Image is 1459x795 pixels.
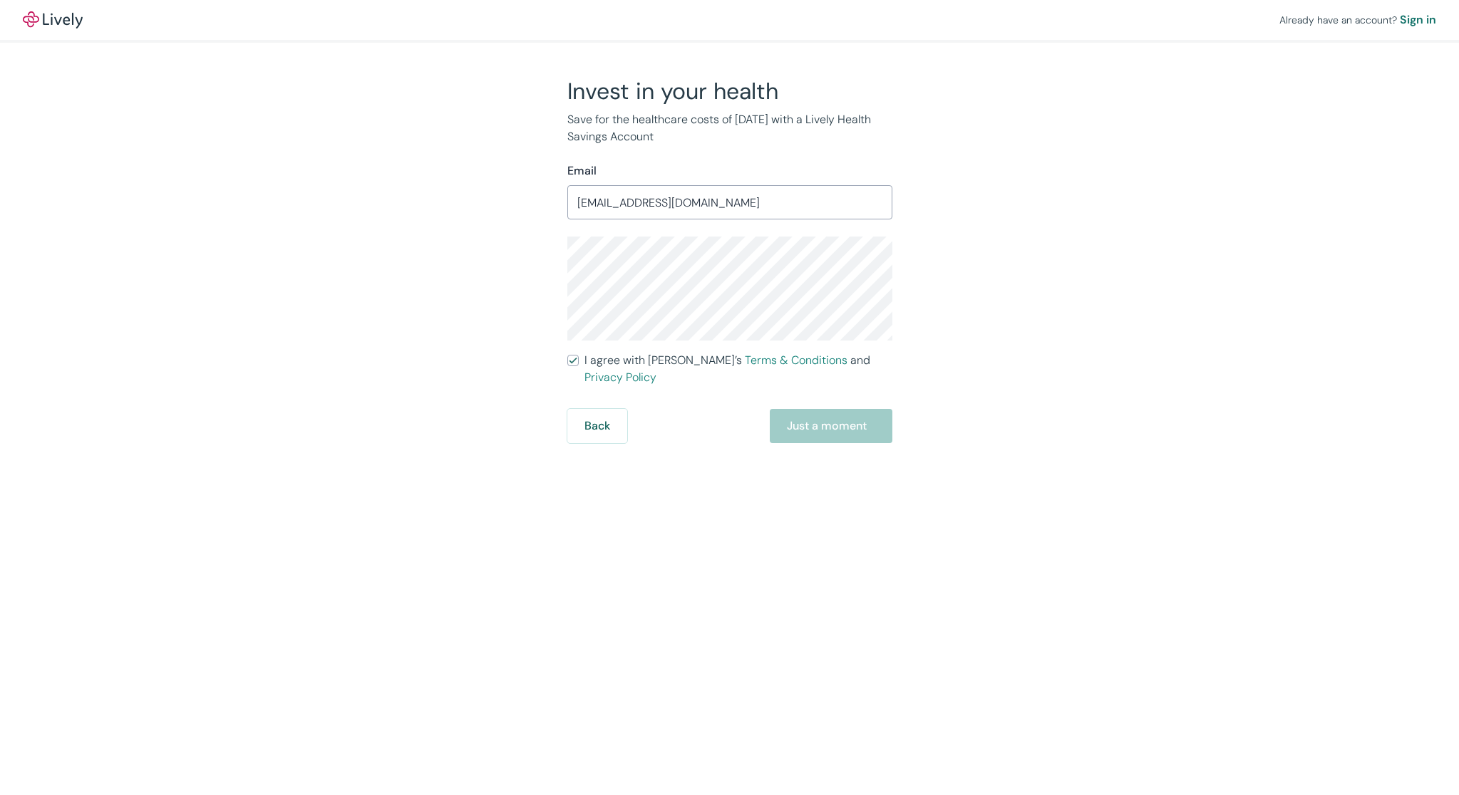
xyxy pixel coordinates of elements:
a: LivelyLively [23,11,83,28]
a: Terms & Conditions [745,353,847,368]
img: Lively [23,11,83,28]
a: Sign in [1400,11,1436,28]
button: Back [567,409,627,443]
span: I agree with [PERSON_NAME]’s and [584,352,892,386]
a: Privacy Policy [584,370,656,385]
div: Already have an account? [1279,11,1436,28]
label: Email [567,162,597,180]
p: Save for the healthcare costs of [DATE] with a Lively Health Savings Account [567,111,892,145]
h2: Invest in your health [567,77,892,105]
